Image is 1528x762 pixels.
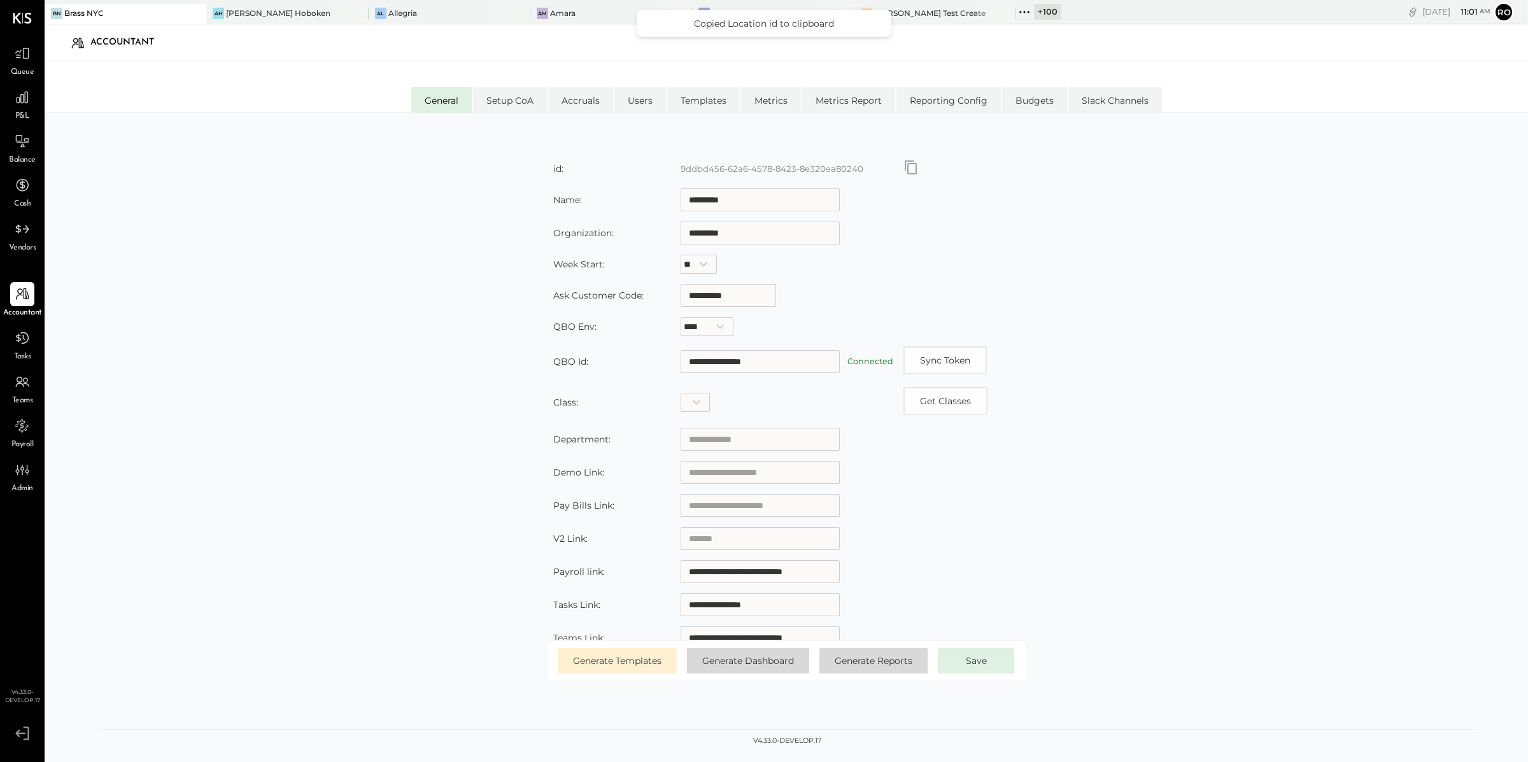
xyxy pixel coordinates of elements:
[702,655,794,667] span: Generate Dashboard
[681,164,863,174] label: 9ddbd456-62a6-4578-8423-8e320ea80240
[1,326,44,363] a: Tasks
[753,736,821,746] div: v 4.33.0-develop.17
[874,8,986,18] div: [PERSON_NAME] Test Create
[1494,2,1514,22] button: Ro
[553,163,563,174] label: id:
[553,500,614,511] label: Pay Bills Link:
[1068,87,1162,113] li: Slack Channels
[375,8,386,19] div: Al
[14,351,31,363] span: Tasks
[903,160,919,175] button: Copy id
[553,599,600,610] label: Tasks Link:
[835,655,912,667] span: Generate Reports
[1002,87,1067,113] li: Budgets
[802,87,895,113] li: Metrics Report
[226,8,330,18] div: [PERSON_NAME] Hoboken
[553,467,604,478] label: Demo Link:
[903,387,987,415] button: Copy id
[15,111,30,122] span: P&L
[938,648,1014,674] button: Save
[553,397,578,408] label: Class:
[411,87,472,113] li: General
[553,290,644,301] label: Ask Customer Code:
[903,346,987,374] button: Sync Token
[12,395,33,407] span: Teams
[553,194,582,206] label: Name:
[64,8,104,18] div: Brass NYC
[11,483,33,495] span: Admin
[573,655,661,667] span: Generate Templates
[553,632,605,644] label: Teams Link:
[537,8,548,19] div: Am
[388,8,417,18] div: Allegria
[1,217,44,254] a: Vendors
[1,173,44,210] a: Cash
[966,655,987,667] span: Save
[473,87,547,113] li: Setup CoA
[649,18,879,29] div: Copied Location id to clipboard
[553,566,605,577] label: Payroll link:
[847,356,893,366] label: Connected
[698,8,710,19] div: AT
[741,87,801,113] li: Metrics
[614,87,666,113] li: Users
[819,648,928,674] button: Generate Reports
[667,87,740,113] li: Templates
[1,282,44,319] a: Accountant
[550,8,576,18] div: Amara
[861,8,872,19] div: AT
[1034,4,1061,20] div: + 100
[553,227,614,239] label: Organization:
[896,87,1001,113] li: Reporting Config
[1,85,44,122] a: P&L
[11,67,34,78] span: Queue
[11,439,34,451] span: Payroll
[1,41,44,78] a: Queue
[1,414,44,451] a: Payroll
[90,32,167,53] div: Accountant
[9,155,36,166] span: Balance
[553,356,588,367] label: QBO Id:
[1,370,44,407] a: Teams
[687,648,809,674] button: Generate Dashboard
[9,243,36,254] span: Vendors
[213,8,224,19] div: AH
[712,8,796,18] div: Another Test Updated
[553,321,597,332] label: QBO Env:
[1422,6,1490,18] div: [DATE]
[548,87,613,113] li: Accruals
[51,8,62,19] div: BN
[553,258,605,270] label: Week Start:
[1406,5,1419,18] div: copy link
[558,648,677,674] button: Generate Templates
[553,434,611,445] label: Department:
[3,307,42,319] span: Accountant
[14,199,31,210] span: Cash
[553,533,588,544] label: V2 Link:
[1,458,44,495] a: Admin
[1,129,44,166] a: Balance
